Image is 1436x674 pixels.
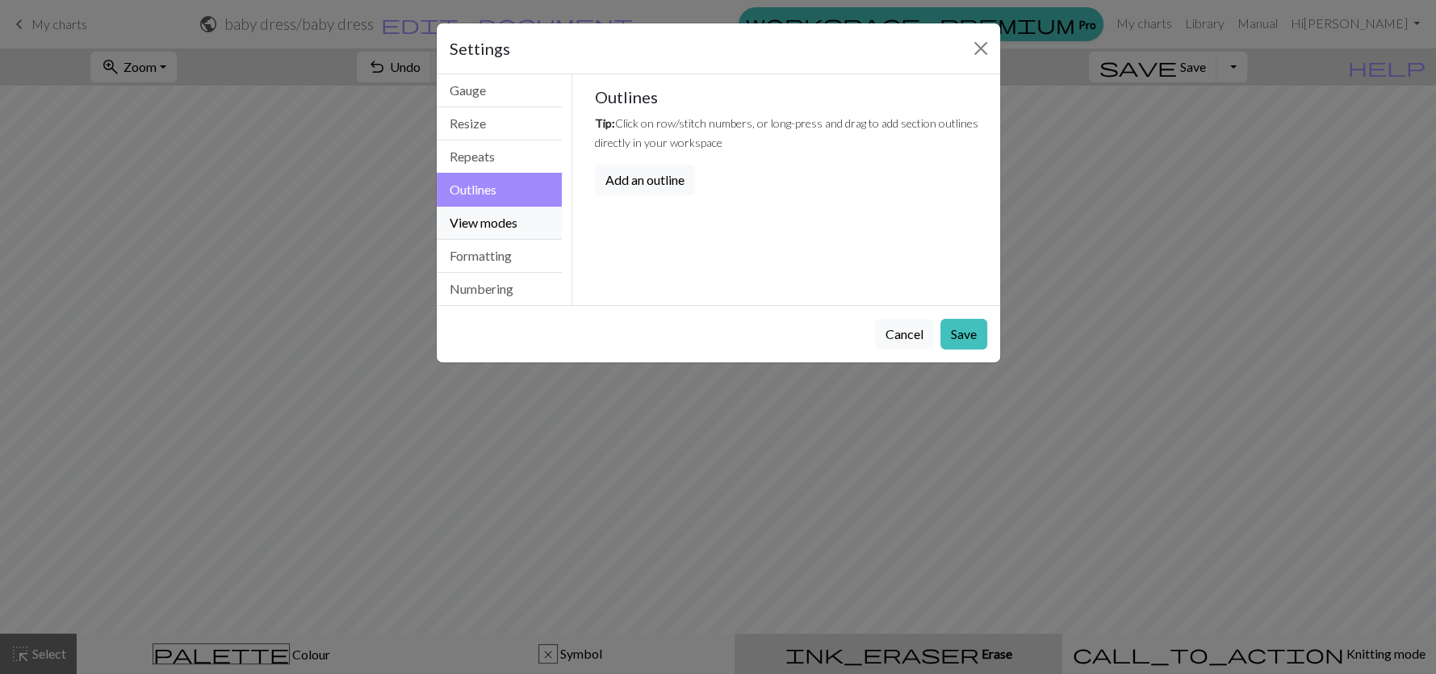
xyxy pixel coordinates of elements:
h5: Outlines [595,87,987,107]
button: Cancel [875,319,934,350]
button: Outlines [437,173,563,207]
button: View modes [437,207,563,240]
small: Click on row/stitch numbers, or long-press and drag to add section outlines directly in your work... [595,116,978,149]
button: Add an outline [595,165,695,195]
button: Resize [437,107,563,140]
button: Repeats [437,140,563,174]
h5: Settings [450,36,510,61]
button: Numbering [437,273,563,305]
button: Formatting [437,240,563,273]
em: Tip: [595,116,615,130]
button: Close [968,36,994,61]
button: Save [940,319,987,350]
button: Gauge [437,74,563,107]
